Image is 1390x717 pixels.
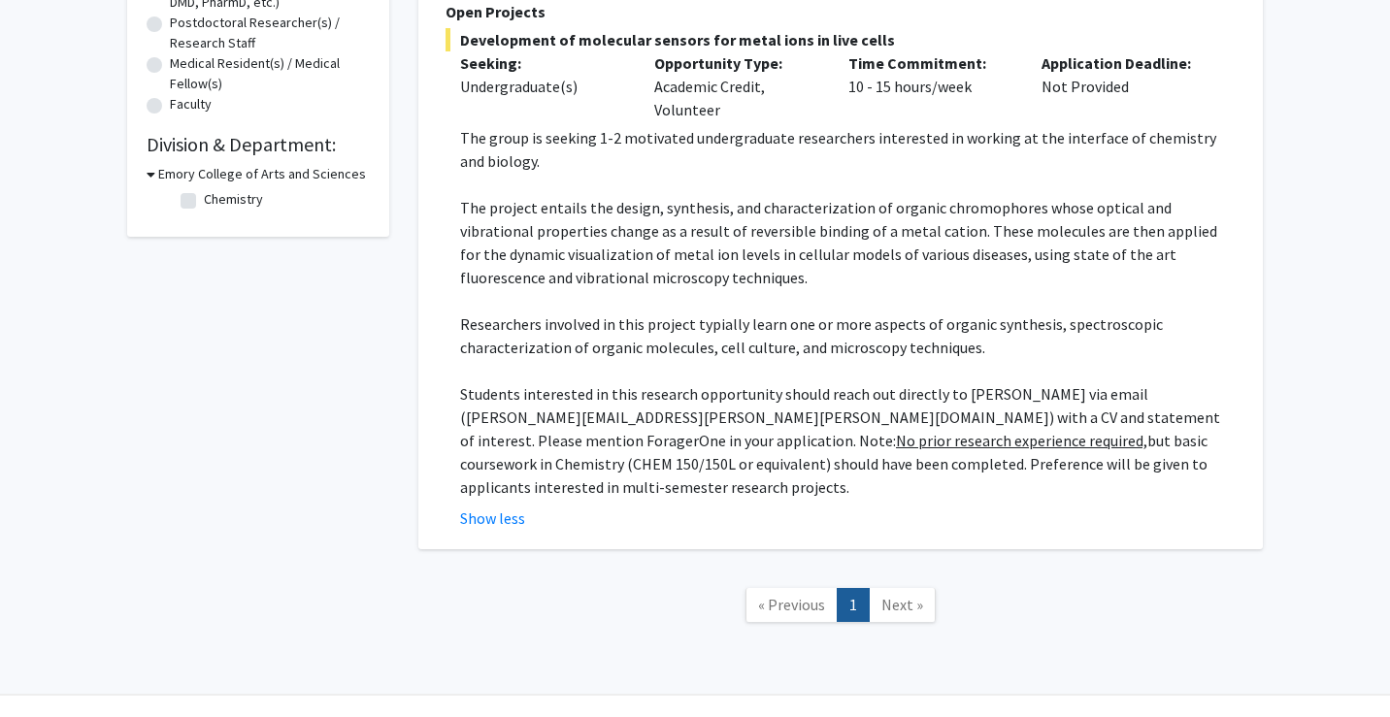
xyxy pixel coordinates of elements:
iframe: Chat [15,630,83,702]
h2: Division & Department: [147,133,370,156]
label: Medical Resident(s) / Medical Fellow(s) [170,53,370,94]
label: Faculty [170,94,212,114]
div: Academic Credit, Volunteer [640,51,834,121]
p: The project entails the design, synthesis, and characterization of organic chromophores whose opt... [460,196,1236,289]
label: Postdoctoral Researcher(s) / Research Staff [170,13,370,53]
a: Previous Page [745,588,838,622]
a: Next Page [869,588,936,622]
h3: Emory College of Arts and Sciences [158,164,366,184]
span: Development of molecular sensors for metal ions in live cells [446,28,1236,51]
a: 1 [837,588,870,622]
p: The group is seeking 1-2 motivated undergraduate researchers interested in working at the interfa... [460,126,1236,173]
u: No prior research experience required, [896,431,1147,450]
p: Students interested in this research opportunity should reach out directly to [PERSON_NAME] via e... [460,382,1236,499]
p: Seeking: [460,51,625,75]
nav: Page navigation [418,569,1263,647]
div: Undergraduate(s) [460,75,625,98]
label: Chemistry [204,189,263,210]
p: Application Deadline: [1042,51,1207,75]
button: Show less [460,506,525,530]
p: Researchers involved in this project typially learn one or more aspects of organic synthesis, spe... [460,312,1236,359]
span: Next » [881,595,923,614]
span: « Previous [758,595,825,614]
div: Not Provided [1027,51,1221,121]
p: Time Commitment: [848,51,1013,75]
p: Opportunity Type: [654,51,819,75]
div: 10 - 15 hours/week [834,51,1028,121]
